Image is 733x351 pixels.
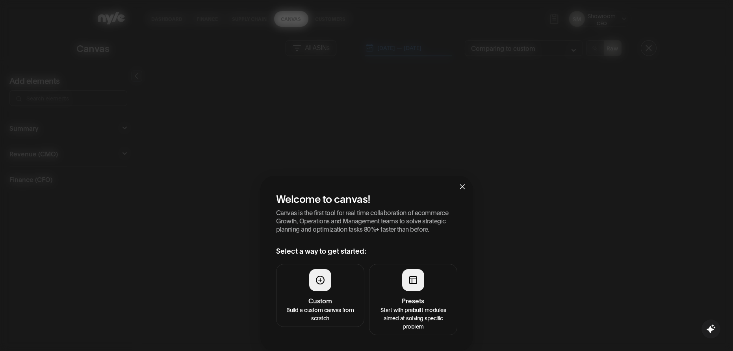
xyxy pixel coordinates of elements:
[276,208,457,233] p: Canvas is the first tool for real time collaboration of ecommerce Growth, Operations and Manageme...
[281,296,359,305] h4: Custom
[276,191,457,205] h2: Welcome to canvas!
[452,176,473,197] button: Close
[374,296,452,305] h4: Presets
[276,245,457,256] h3: Select a way to get started:
[459,184,466,190] span: close
[374,305,452,330] p: Start with prebuilt modules aimed at solving specific problem
[276,264,364,327] button: CustomBuild a custom canvas from scratch
[369,264,457,335] button: PresetsStart with prebuilt modules aimed at solving specific problem
[281,305,359,322] p: Build a custom canvas from scratch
